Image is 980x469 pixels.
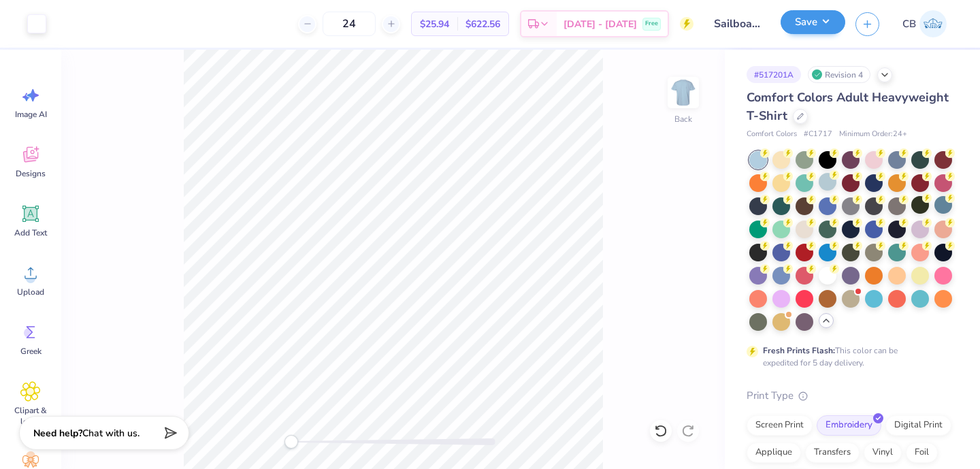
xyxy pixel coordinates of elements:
[747,89,949,124] span: Comfort Colors Adult Heavyweight T-Shirt
[817,415,881,436] div: Embroidery
[82,427,140,440] span: Chat with us.
[15,109,47,120] span: Image AI
[839,129,907,140] span: Minimum Order: 24 +
[674,113,692,125] div: Back
[284,435,298,449] div: Accessibility label
[323,12,376,36] input: – –
[804,129,832,140] span: # C1717
[420,17,449,31] span: $25.94
[465,17,500,31] span: $622.56
[14,227,47,238] span: Add Text
[563,17,637,31] span: [DATE] - [DATE]
[864,442,902,463] div: Vinyl
[747,388,953,404] div: Print Type
[763,344,930,369] div: This color can be expedited for 5 day delivery.
[808,66,870,83] div: Revision 4
[919,10,947,37] img: Caroline Beach
[902,16,916,32] span: CB
[747,66,801,83] div: # 517201A
[747,415,813,436] div: Screen Print
[704,10,770,37] input: Untitled Design
[763,345,835,356] strong: Fresh Prints Flash:
[906,442,938,463] div: Foil
[670,79,697,106] img: Back
[747,129,797,140] span: Comfort Colors
[896,10,953,37] a: CB
[781,10,845,34] button: Save
[805,442,860,463] div: Transfers
[8,405,53,427] span: Clipart & logos
[33,427,82,440] strong: Need help?
[747,442,801,463] div: Applique
[20,346,42,357] span: Greek
[16,168,46,179] span: Designs
[645,19,658,29] span: Free
[885,415,951,436] div: Digital Print
[17,287,44,297] span: Upload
